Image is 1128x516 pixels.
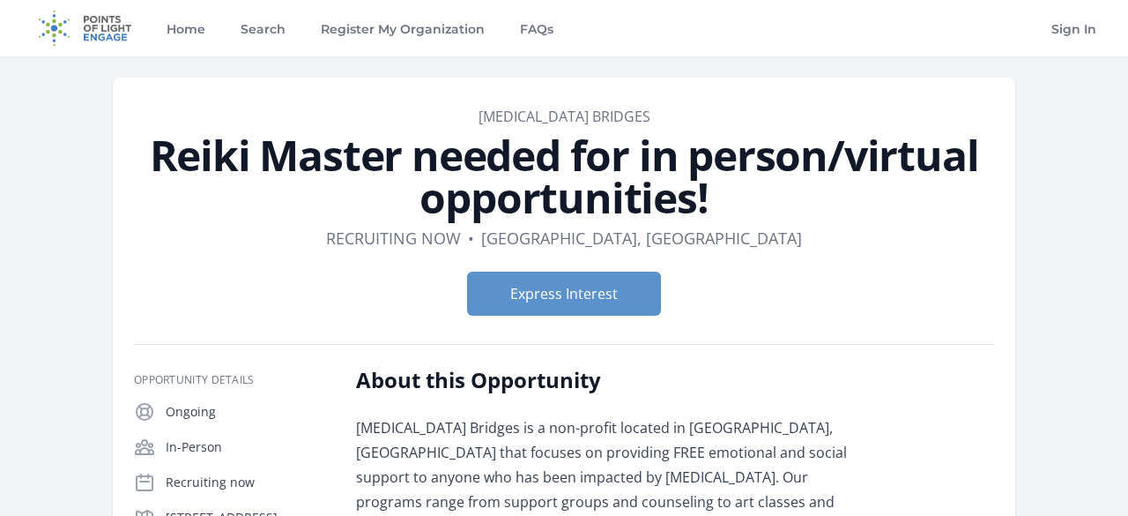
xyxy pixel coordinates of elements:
[134,373,328,387] h3: Opportunity Details
[326,226,461,251] dd: Recruiting now
[134,134,994,219] h1: Reiki Master needed for in person/virtual opportunities!
[166,403,328,421] p: Ongoing
[356,366,872,394] h2: About this Opportunity
[479,107,650,126] a: [MEDICAL_DATA] Bridges
[166,438,328,456] p: In-Person
[166,474,328,491] p: Recruiting now
[468,226,474,251] div: •
[481,226,802,251] dd: [GEOGRAPHIC_DATA], [GEOGRAPHIC_DATA]
[467,272,661,316] button: Express Interest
